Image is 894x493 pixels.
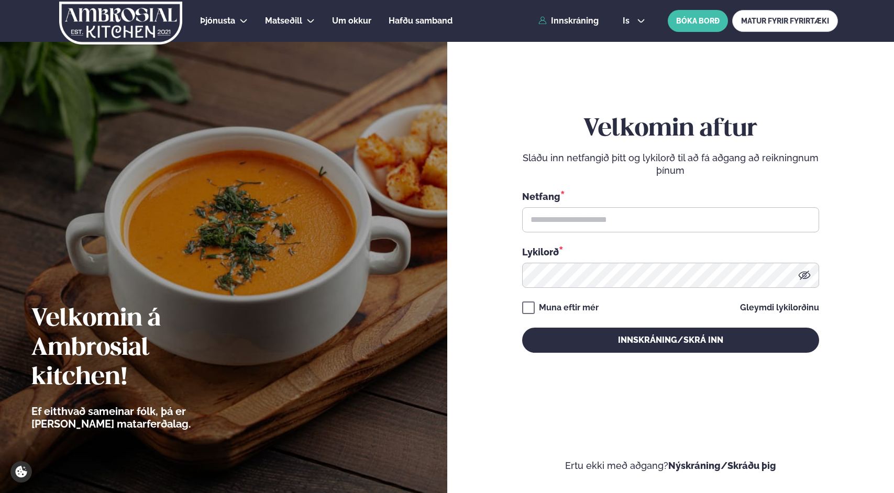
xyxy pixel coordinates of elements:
a: Um okkur [332,15,371,27]
a: Nýskráning/Skráðu þig [668,460,776,471]
a: Þjónusta [200,15,235,27]
h2: Velkomin aftur [522,115,819,144]
span: is [623,17,633,25]
a: Matseðill [265,15,302,27]
a: Gleymdi lykilorðinu [740,304,819,312]
p: Ef eitthvað sameinar fólk, þá er [PERSON_NAME] matarferðalag. [31,405,249,430]
div: Lykilorð [522,245,819,259]
span: Þjónusta [200,16,235,26]
div: Netfang [522,189,819,203]
button: is [614,17,654,25]
p: Sláðu inn netfangið þitt og lykilorð til að fá aðgang að reikningnum þínum [522,152,819,177]
a: Cookie settings [10,461,32,483]
a: Innskráning [538,16,599,26]
a: Hafðu samband [389,15,452,27]
p: Ertu ekki með aðgang? [479,460,863,472]
button: BÓKA BORÐ [668,10,728,32]
span: Um okkur [332,16,371,26]
h2: Velkomin á Ambrosial kitchen! [31,305,249,393]
span: Matseðill [265,16,302,26]
span: Hafðu samband [389,16,452,26]
a: MATUR FYRIR FYRIRTÆKI [732,10,838,32]
img: logo [58,2,183,44]
button: Innskráning/Skrá inn [522,328,819,353]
